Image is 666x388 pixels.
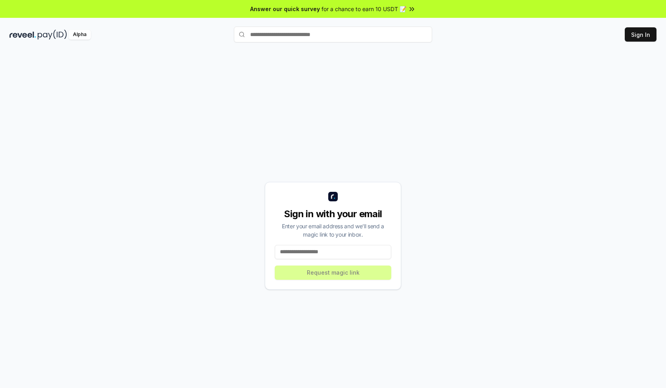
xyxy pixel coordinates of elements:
[328,192,338,201] img: logo_small
[275,222,391,239] div: Enter your email address and we’ll send a magic link to your inbox.
[625,27,656,42] button: Sign In
[275,208,391,220] div: Sign in with your email
[10,30,36,40] img: reveel_dark
[69,30,91,40] div: Alpha
[322,5,406,13] span: for a chance to earn 10 USDT 📝
[250,5,320,13] span: Answer our quick survey
[38,30,67,40] img: pay_id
